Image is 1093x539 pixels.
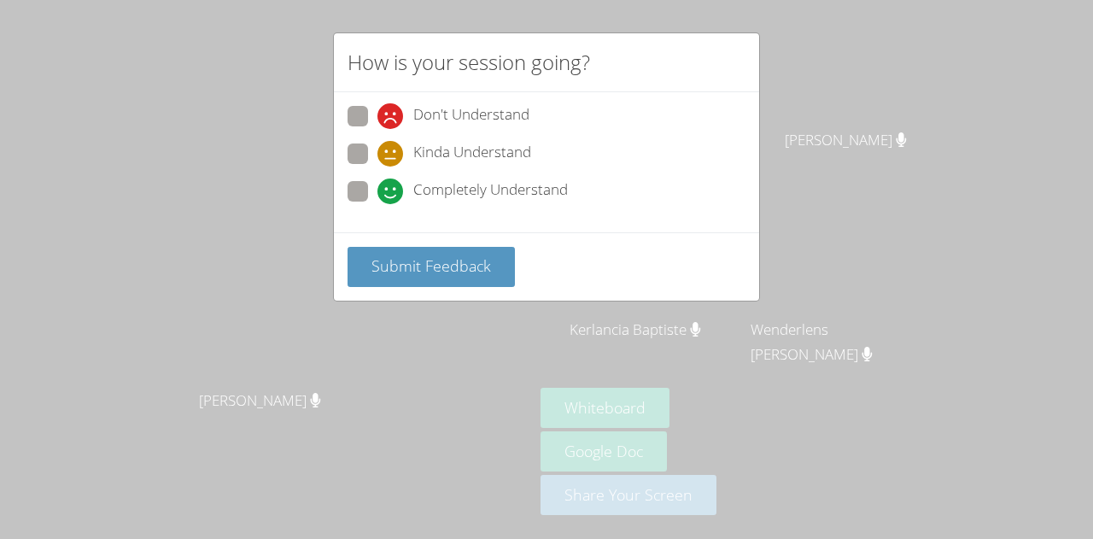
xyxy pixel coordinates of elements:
[413,141,531,167] span: Kinda Understand
[371,255,491,276] span: Submit Feedback
[413,179,568,204] span: Completely Understand
[413,103,529,129] span: Don't Understand
[348,47,590,78] h2: How is your session going?
[348,247,515,287] button: Submit Feedback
